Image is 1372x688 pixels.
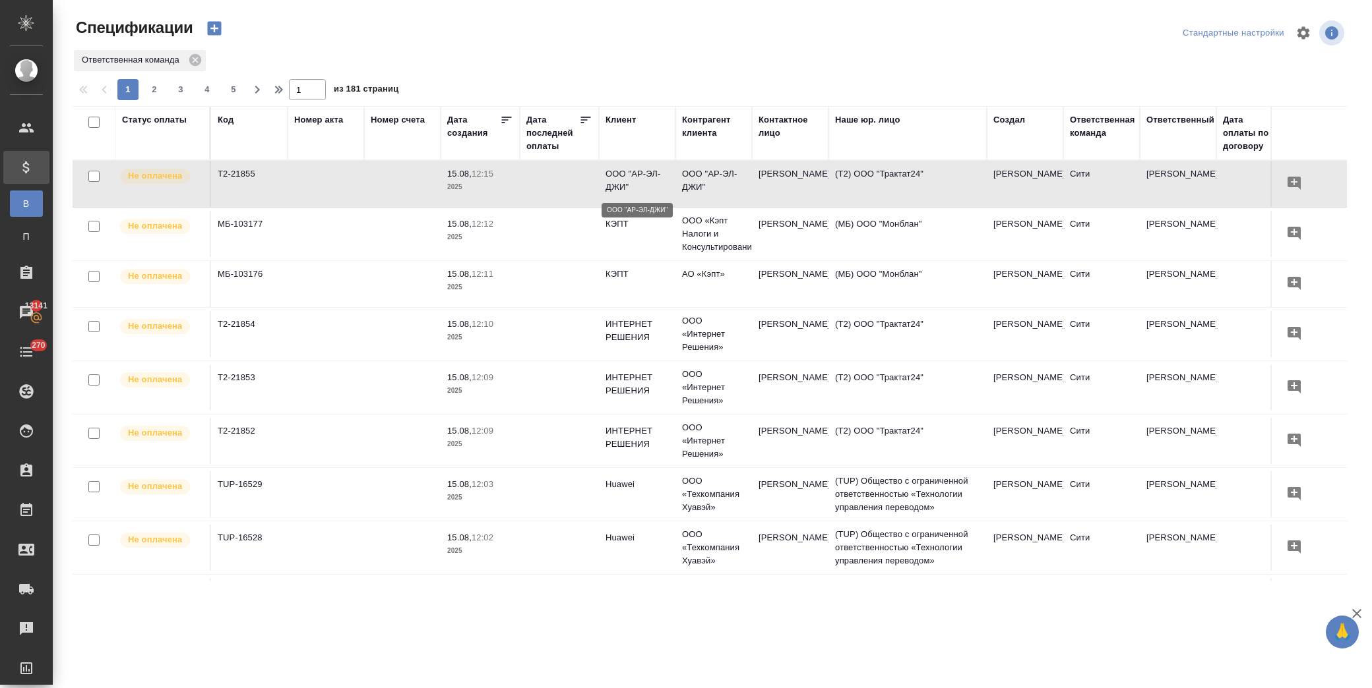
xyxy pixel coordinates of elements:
td: МБ-103176 [211,261,288,307]
td: [PERSON_NAME] [752,471,828,517]
td: [PERSON_NAME] [1140,471,1216,517]
td: Т2-21852 [211,418,288,464]
div: split button [1179,23,1288,43]
p: 15.08, [447,532,472,542]
p: ООО "АР-ЭЛ-ДЖИ" [682,167,745,194]
p: 15.08, [447,219,472,229]
p: 2025 [447,331,513,344]
div: Дата создания [447,113,500,140]
div: Контактное лицо [759,113,822,140]
td: [PERSON_NAME] [1140,311,1216,357]
td: [PERSON_NAME] [1140,418,1216,464]
p: ООО «Кэпт Налоги и Консультирование» [682,214,745,254]
a: 13141 [3,296,49,329]
button: 4 [197,79,218,100]
p: АО «Кэпт» [682,268,745,281]
td: [PERSON_NAME] [752,364,828,411]
td: [PERSON_NAME] [1140,261,1216,307]
td: Сити [1063,261,1140,307]
span: 3 [170,83,191,96]
td: (МБ) ООО "Монблан" [828,211,987,257]
span: Посмотреть информацию [1319,20,1347,45]
td: [PERSON_NAME] [1140,161,1216,207]
p: 12:11 [472,269,493,279]
p: Не оплачена [128,480,182,493]
p: ООО «Интернет Решения» [682,368,745,407]
td: Сити [1063,418,1140,464]
td: [PERSON_NAME] [987,311,1063,357]
div: Номер акта [294,113,343,127]
td: TUP-16528 [211,525,288,571]
span: В [16,197,36,210]
span: Спецификации [73,17,193,38]
span: 🙏 [1331,618,1354,646]
p: 15.08, [447,426,472,436]
td: [PERSON_NAME] [987,471,1063,517]
div: Наше юр. лицо [835,113,900,127]
div: Контрагент клиента [682,113,745,140]
td: TUP-16529 [211,471,288,517]
p: 15.08, [447,169,472,179]
p: 2025 [447,544,513,558]
p: ИНТЕРНЕТ РЕШЕНИЯ [606,424,669,451]
p: Не оплачена [128,426,182,440]
td: [PERSON_NAME] [752,161,828,207]
a: В [10,190,43,217]
p: Ответственная команда [82,53,184,67]
span: 4 [197,83,218,96]
td: [PERSON_NAME] [987,211,1063,257]
td: TUP-16527 [211,578,288,624]
button: 3 [170,79,191,100]
p: 2025 [447,491,513,504]
td: МБ-103177 [211,211,288,257]
td: [PERSON_NAME] [1140,525,1216,571]
p: ООО "АР-ЭЛ-ДЖИ" [606,167,669,194]
td: (Т2) ООО "Трактат24" [828,364,987,411]
td: Сити [1063,525,1140,571]
p: Не оплачена [128,270,182,283]
p: ИНТЕРНЕТ РЕШЕНИЯ [606,371,669,397]
td: [PERSON_NAME] [987,525,1063,571]
td: Т2-21853 [211,364,288,411]
div: Номер счета [371,113,425,127]
td: [PERSON_NAME] [752,578,828,624]
p: 2025 [447,438,513,451]
p: 2025 [447,384,513,397]
span: 2 [144,83,165,96]
td: [PERSON_NAME] [1140,364,1216,411]
div: Создал [993,113,1025,127]
td: (TUP) Общество с ограниченной ответственностью «Технологии управления переводом» [828,575,987,627]
p: ООО «Интернет Решения» [682,421,745,461]
p: 12:02 [472,532,493,542]
p: Не оплачена [128,373,182,386]
p: 2025 [447,281,513,294]
button: 2 [144,79,165,100]
td: [PERSON_NAME] [987,161,1063,207]
p: 12:12 [472,219,493,229]
td: Сити [1063,311,1140,357]
td: Т2-21854 [211,311,288,357]
span: Настроить таблицу [1288,17,1319,49]
p: 15.08, [447,372,472,382]
span: П [16,230,36,243]
td: [PERSON_NAME] [752,525,828,571]
td: Т2-21855 [211,161,288,207]
div: Дата оплаты по договору [1223,113,1276,153]
td: [PERSON_NAME] [987,418,1063,464]
td: [PERSON_NAME] [1140,578,1216,624]
td: Сити [1063,161,1140,207]
p: Не оплачена [128,219,182,233]
p: ООО «Интернет Решения» [682,314,745,354]
a: 270 [3,335,49,368]
button: 5 [223,79,244,100]
td: (Т2) ООО "Трактат24" [828,311,987,357]
div: Статус оплаты [122,113,187,127]
td: (Т2) ООО "Трактат24" [828,161,987,207]
p: 12:09 [472,372,493,382]
p: КЭПТ [606,217,669,231]
td: Сити [1063,578,1140,624]
td: [PERSON_NAME] [752,418,828,464]
td: (TUP) Общество с ограниченной ответственностью «Технологии управления переводом» [828,468,987,521]
td: (TUP) Общество с ограниченной ответственностью «Технологии управления переводом» [828,521,987,574]
p: 2025 [447,231,513,244]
